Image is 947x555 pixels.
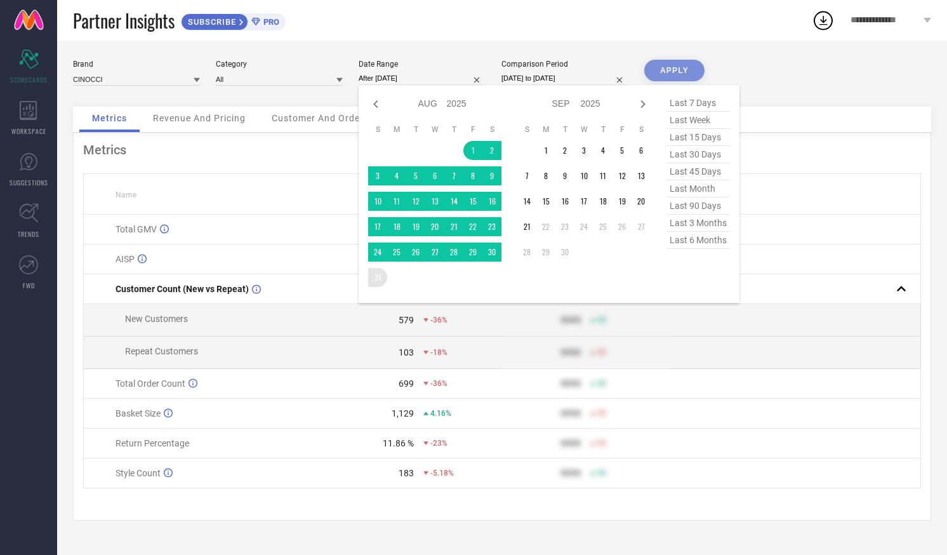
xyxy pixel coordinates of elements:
[116,191,136,199] span: Name
[812,9,835,32] div: Open download list
[430,439,447,448] span: -23%
[92,113,127,123] span: Metrics
[73,8,175,34] span: Partner Insights
[83,142,921,157] div: Metrics
[574,217,593,236] td: Wed Sep 24 2025
[359,60,486,69] div: Date Range
[406,166,425,185] td: Tue Aug 05 2025
[23,281,35,290] span: FWD
[368,217,387,236] td: Sun Aug 17 2025
[597,439,606,448] span: 50
[125,314,188,324] span: New Customers
[153,113,246,123] span: Revenue And Pricing
[18,229,39,239] span: TRENDS
[536,124,555,135] th: Monday
[368,124,387,135] th: Sunday
[399,315,414,325] div: 579
[444,217,463,236] td: Thu Aug 21 2025
[597,409,606,418] span: 50
[406,192,425,211] td: Tue Aug 12 2025
[593,141,613,160] td: Thu Sep 04 2025
[555,124,574,135] th: Tuesday
[482,166,501,185] td: Sat Aug 09 2025
[597,469,606,478] span: 50
[666,215,730,232] span: last 3 months
[666,232,730,249] span: last 6 months
[260,17,279,27] span: PRO
[593,124,613,135] th: Thursday
[430,409,451,418] span: 4.16%
[613,141,632,160] td: Fri Sep 05 2025
[368,268,387,287] td: Sun Aug 31 2025
[368,97,383,112] div: Previous month
[387,217,406,236] td: Mon Aug 18 2025
[425,217,444,236] td: Wed Aug 20 2025
[555,192,574,211] td: Tue Sep 16 2025
[116,468,161,478] span: Style Count
[597,316,606,324] span: 50
[182,17,239,27] span: SUBSCRIBE
[406,243,425,262] td: Tue Aug 26 2025
[574,124,593,135] th: Wednesday
[517,217,536,236] td: Sun Sep 21 2025
[368,243,387,262] td: Sun Aug 24 2025
[125,346,198,356] span: Repeat Customers
[517,166,536,185] td: Sun Sep 07 2025
[463,192,482,211] td: Fri Aug 15 2025
[383,438,414,448] div: 11.86 %
[574,192,593,211] td: Wed Sep 17 2025
[517,243,536,262] td: Sun Sep 28 2025
[560,347,581,358] div: 9999
[216,60,343,69] div: Category
[597,348,606,357] span: 50
[425,243,444,262] td: Wed Aug 27 2025
[501,72,628,85] input: Select comparison period
[666,180,730,197] span: last month
[444,192,463,211] td: Thu Aug 14 2025
[560,378,581,389] div: 9999
[463,141,482,160] td: Fri Aug 01 2025
[399,378,414,389] div: 699
[116,408,161,418] span: Basket Size
[593,217,613,236] td: Thu Sep 25 2025
[613,192,632,211] td: Fri Sep 19 2025
[399,468,414,478] div: 183
[116,438,189,448] span: Return Percentage
[406,124,425,135] th: Tuesday
[387,192,406,211] td: Mon Aug 11 2025
[482,141,501,160] td: Sat Aug 02 2025
[463,166,482,185] td: Fri Aug 08 2025
[574,166,593,185] td: Wed Sep 10 2025
[593,192,613,211] td: Thu Sep 18 2025
[613,166,632,185] td: Fri Sep 12 2025
[555,166,574,185] td: Tue Sep 09 2025
[444,166,463,185] td: Thu Aug 07 2025
[116,224,157,234] span: Total GMV
[635,97,651,112] div: Next month
[10,178,48,187] span: SUGGESTIONS
[666,129,730,146] span: last 15 days
[463,124,482,135] th: Friday
[560,438,581,448] div: 9999
[632,141,651,160] td: Sat Sep 06 2025
[181,10,286,30] a: SUBSCRIBEPRO
[536,141,555,160] td: Mon Sep 01 2025
[666,146,730,163] span: last 30 days
[517,192,536,211] td: Sun Sep 14 2025
[560,468,581,478] div: 9999
[560,408,581,418] div: 9999
[632,217,651,236] td: Sat Sep 27 2025
[593,166,613,185] td: Thu Sep 11 2025
[536,166,555,185] td: Mon Sep 08 2025
[444,124,463,135] th: Thursday
[387,243,406,262] td: Mon Aug 25 2025
[536,243,555,262] td: Mon Sep 29 2025
[359,72,486,85] input: Select date range
[482,192,501,211] td: Sat Aug 16 2025
[517,124,536,135] th: Sunday
[392,408,414,418] div: 1,129
[11,126,46,136] span: WORKSPACE
[387,166,406,185] td: Mon Aug 04 2025
[536,217,555,236] td: Mon Sep 22 2025
[116,254,135,264] span: AISP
